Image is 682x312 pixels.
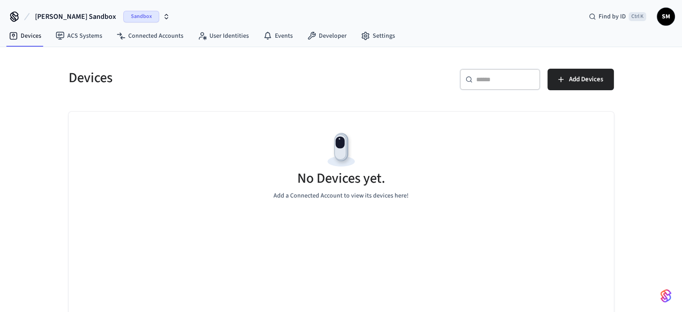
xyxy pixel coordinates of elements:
[123,11,159,22] span: Sandbox
[109,28,191,44] a: Connected Accounts
[48,28,109,44] a: ACS Systems
[547,69,614,90] button: Add Devices
[297,169,385,188] h5: No Devices yet.
[354,28,402,44] a: Settings
[274,191,408,201] p: Add a Connected Account to view its devices here!
[191,28,256,44] a: User Identities
[657,8,675,26] button: SM
[69,69,336,87] h5: Devices
[321,130,361,170] img: Devices Empty State
[629,12,646,21] span: Ctrl K
[582,9,653,25] div: Find by IDCtrl K
[658,9,674,25] span: SM
[35,11,116,22] span: [PERSON_NAME] Sandbox
[2,28,48,44] a: Devices
[660,289,671,303] img: SeamLogoGradient.69752ec5.svg
[256,28,300,44] a: Events
[569,74,603,85] span: Add Devices
[300,28,354,44] a: Developer
[599,12,626,21] span: Find by ID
